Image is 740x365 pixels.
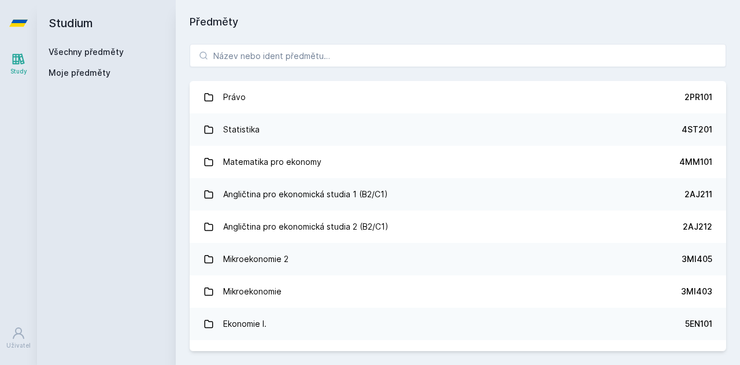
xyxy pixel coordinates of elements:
div: Ekonomie I. [223,312,267,335]
div: 4MM101 [679,156,712,168]
a: Mikroekonomie 3MI403 [190,275,726,308]
a: Uživatel [2,320,35,356]
span: Moje předměty [49,67,110,79]
div: Matematika pro ekonomy [223,150,321,174]
div: 2AJ111 [686,351,712,362]
div: Statistika [223,118,260,141]
a: Všechny předměty [49,47,124,57]
div: Angličtina pro ekonomická studia 2 (B2/C1) [223,215,388,238]
div: 2AJ212 [683,221,712,233]
div: Mikroekonomie 2 [223,248,288,271]
a: Matematika pro ekonomy 4MM101 [190,146,726,178]
a: Angličtina pro ekonomická studia 2 (B2/C1) 2AJ212 [190,211,726,243]
div: Mikroekonomie [223,280,282,303]
a: Ekonomie I. 5EN101 [190,308,726,340]
a: Mikroekonomie 2 3MI405 [190,243,726,275]
a: Angličtina pro ekonomická studia 1 (B2/C1) 2AJ211 [190,178,726,211]
a: Právo 2PR101 [190,81,726,113]
div: 3MI403 [681,286,712,297]
a: Statistika 4ST201 [190,113,726,146]
input: Název nebo ident předmětu… [190,44,726,67]
a: Study [2,46,35,82]
div: 4ST201 [682,124,712,135]
div: Study [10,67,27,76]
div: 2AJ211 [684,189,712,200]
div: 2PR101 [684,91,712,103]
div: Právo [223,86,246,109]
div: 5EN101 [685,318,712,330]
div: Angličtina pro ekonomická studia 1 (B2/C1) [223,183,388,206]
div: Uživatel [6,341,31,350]
h1: Předměty [190,14,726,30]
div: 3MI405 [682,253,712,265]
